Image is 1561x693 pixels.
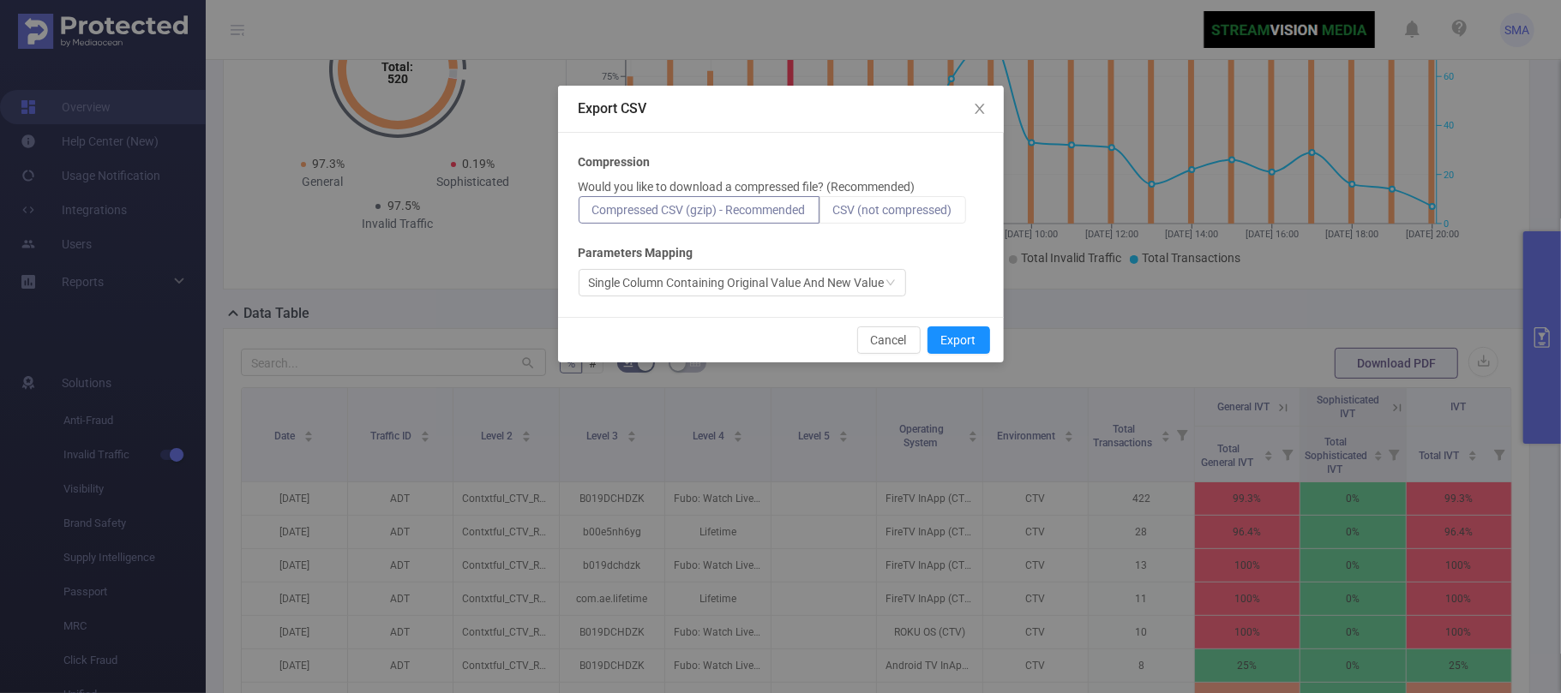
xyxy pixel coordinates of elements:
[579,99,983,118] div: Export CSV
[579,178,916,196] p: Would you like to download a compressed file? (Recommended)
[579,153,651,171] b: Compression
[956,86,1004,134] button: Close
[886,278,896,290] i: icon: down
[589,270,885,296] div: Single Column Containing Original Value And New Value
[833,203,952,217] span: CSV (not compressed)
[857,326,921,354] button: Cancel
[592,203,806,217] span: Compressed CSV (gzip) - Recommended
[973,102,987,116] i: icon: close
[928,326,990,354] button: Export
[579,244,693,262] b: Parameters Mapping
